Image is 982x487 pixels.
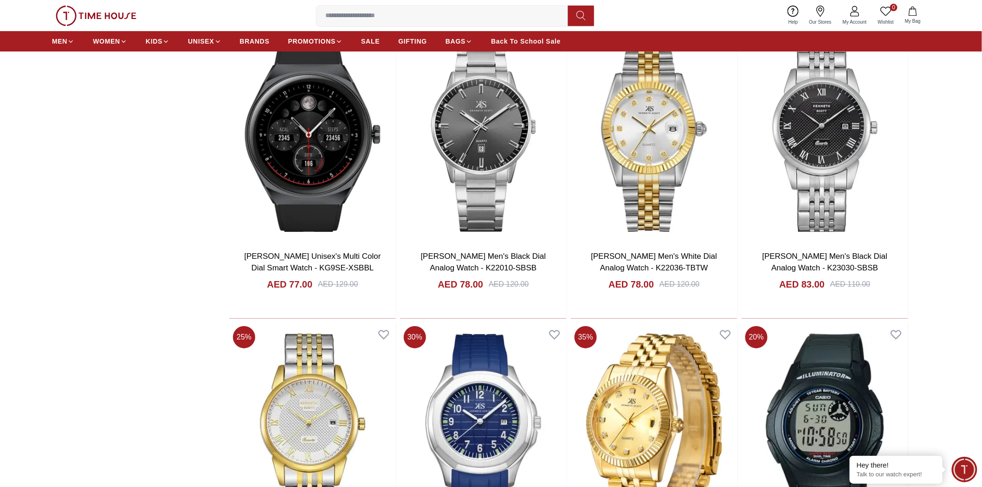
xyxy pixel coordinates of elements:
span: Our Stores [806,19,835,26]
a: Help [783,4,804,27]
h4: AED 78.00 [438,278,483,291]
a: BRANDS [240,33,270,50]
span: MEN [52,37,67,46]
span: GIFTING [398,37,427,46]
img: Kenneth Scott Unisex's Multi Color Dial Smart Watch - KG9SE-XSBBL [229,26,396,243]
a: Our Stores [804,4,837,27]
span: SALE [361,37,380,46]
span: Help [785,19,802,26]
h4: AED 78.00 [608,278,654,291]
span: WOMEN [93,37,120,46]
span: 30 % [404,326,426,348]
a: [PERSON_NAME] Men's White Dial Analog Watch - K22036-TBTW [591,252,717,273]
img: Kenneth Scott Men's White Dial Analog Watch - K22036-TBTW [571,26,737,243]
img: Kenneth Scott Men's Black Dial Analog Watch - K23030-SBSB [742,26,908,243]
a: KIDS [146,33,169,50]
span: 0 [890,4,898,11]
span: 35 % [575,326,597,348]
div: AED 129.00 [318,279,358,290]
span: My Account [839,19,871,26]
span: Back To School Sale [491,37,561,46]
span: UNISEX [188,37,214,46]
a: MEN [52,33,74,50]
h4: AED 83.00 [779,278,825,291]
span: BRANDS [240,37,270,46]
span: 25 % [233,326,255,348]
a: BAGS [446,33,472,50]
a: PROMOTIONS [288,33,343,50]
img: Kenneth Scott Men's Black Dial Analog Watch - K22010-SBSB [400,26,567,243]
span: Wishlist [874,19,898,26]
button: My Bag [899,5,926,26]
a: UNISEX [188,33,221,50]
span: KIDS [146,37,162,46]
span: PROMOTIONS [288,37,336,46]
div: AED 110.00 [830,279,870,290]
span: My Bag [901,18,924,25]
h4: AED 77.00 [267,278,312,291]
div: AED 120.00 [659,279,699,290]
p: Talk to our watch expert! [857,471,936,479]
div: AED 120.00 [489,279,529,290]
span: BAGS [446,37,465,46]
a: Back To School Sale [491,33,561,50]
a: 0Wishlist [872,4,899,27]
a: WOMEN [93,33,127,50]
div: Chat Widget [952,457,977,482]
a: SALE [361,33,380,50]
a: [PERSON_NAME] Men's Black Dial Analog Watch - K23030-SBSB [762,252,888,273]
a: [PERSON_NAME] Men's Black Dial Analog Watch - K22010-SBSB [421,252,546,273]
img: ... [56,6,136,26]
div: Hey there! [857,461,936,470]
span: 20 % [745,326,768,348]
a: GIFTING [398,33,427,50]
a: [PERSON_NAME] Unisex's Multi Color Dial Smart Watch - KG9SE-XSBBL [244,252,381,273]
